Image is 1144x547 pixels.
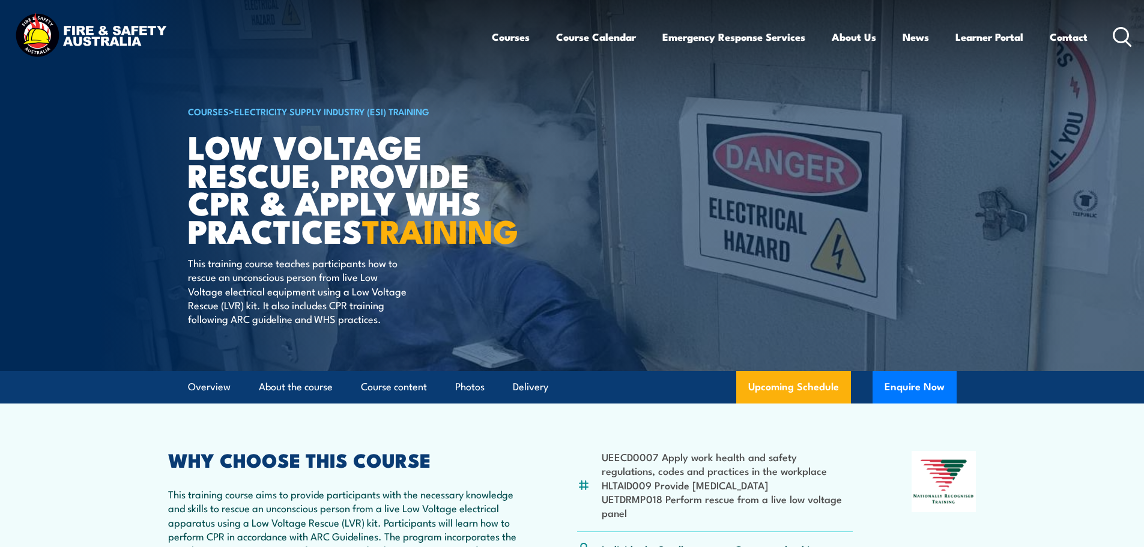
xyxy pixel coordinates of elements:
[188,104,485,118] h6: >
[873,371,957,403] button: Enquire Now
[188,104,229,118] a: COURSES
[736,371,851,403] a: Upcoming Schedule
[188,371,231,403] a: Overview
[513,371,548,403] a: Delivery
[188,256,407,326] p: This training course teaches participants how to rescue an unconscious person from live Low Volta...
[188,132,485,244] h1: Low Voltage Rescue, Provide CPR & Apply WHS Practices
[455,371,485,403] a: Photos
[556,21,636,53] a: Course Calendar
[912,451,976,512] img: Nationally Recognised Training logo.
[361,371,427,403] a: Course content
[662,21,805,53] a: Emergency Response Services
[602,492,853,520] li: UETDRMP018 Perform rescue from a live low voltage panel
[602,478,853,492] li: HLTAID009 Provide [MEDICAL_DATA]
[259,371,333,403] a: About the course
[492,21,530,53] a: Courses
[1050,21,1088,53] a: Contact
[832,21,876,53] a: About Us
[602,450,853,478] li: UEECD0007 Apply work health and safety regulations, codes and practices in the workplace
[362,205,518,255] strong: TRAINING
[234,104,429,118] a: Electricity Supply Industry (ESI) Training
[903,21,929,53] a: News
[168,451,519,468] h2: WHY CHOOSE THIS COURSE
[955,21,1023,53] a: Learner Portal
